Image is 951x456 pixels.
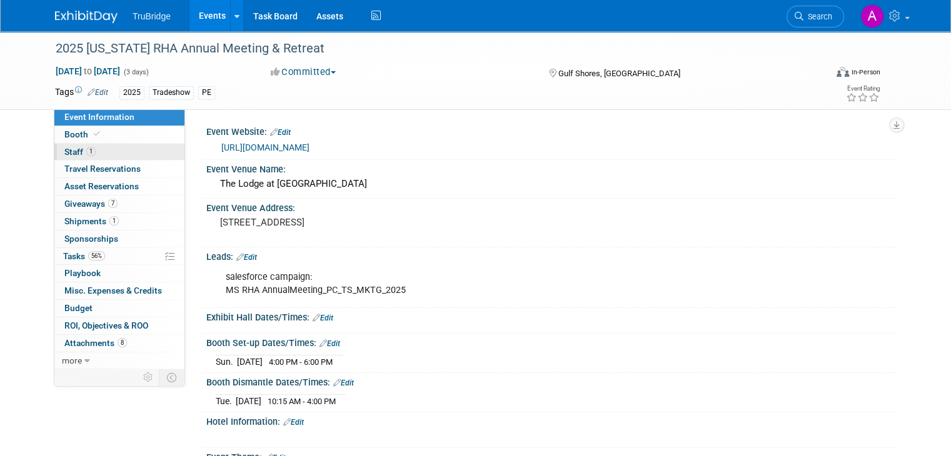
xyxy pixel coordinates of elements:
[220,217,480,228] pre: [STREET_ADDRESS]
[64,285,162,295] span: Misc. Expenses & Credits
[237,355,263,368] td: [DATE]
[64,216,119,226] span: Shipments
[558,69,680,78] span: Gulf Shores, [GEOGRAPHIC_DATA]
[138,369,159,385] td: Personalize Event Tab Strip
[236,253,257,262] a: Edit
[88,88,108,97] a: Edit
[64,129,103,139] span: Booth
[206,122,896,139] div: Event Website:
[787,6,844,27] a: Search
[149,86,194,99] div: Tradeshow
[55,86,108,100] td: Tags
[63,251,105,261] span: Tasks
[206,160,896,176] div: Event Venue Name:
[206,334,896,350] div: Booth Set-up Dates/Times:
[108,199,118,208] span: 7
[198,86,215,99] div: PE
[64,181,139,191] span: Asset Reservations
[133,11,171,21] span: TruBridge
[118,338,127,347] span: 8
[54,230,184,247] a: Sponsorships
[206,247,896,264] div: Leads:
[159,369,185,385] td: Toggle Event Tabs
[54,335,184,352] a: Attachments8
[54,248,184,265] a: Tasks56%
[266,66,341,79] button: Committed
[54,126,184,143] a: Booth
[846,86,880,92] div: Event Rating
[236,394,261,407] td: [DATE]
[860,4,884,28] img: Ashley Stevens
[51,37,810,60] div: 2025 [US_STATE] RHA Annual Meeting & Retreat
[64,338,127,348] span: Attachments
[119,86,144,99] div: 2025
[64,234,118,244] span: Sponsorships
[86,147,96,156] span: 1
[221,142,309,152] a: [URL][DOMAIN_NAME]
[268,397,336,406] span: 10:15 AM - 4:00 PM
[55,11,118,23] img: ExhibitDay
[64,112,134,122] span: Event Information
[64,320,148,330] span: ROI, Objectives & ROO
[62,355,82,365] span: more
[206,199,896,214] div: Event Venue Address:
[54,144,184,161] a: Staff1
[94,131,100,137] i: Booth reservation complete
[109,216,119,226] span: 1
[54,109,184,126] a: Event Information
[88,251,105,260] span: 56%
[333,379,354,387] a: Edit
[64,199,118,209] span: Giveaways
[269,357,333,367] span: 4:00 PM - 6:00 PM
[54,196,184,212] a: Giveaways7
[54,282,184,299] a: Misc. Expenses & Credits
[837,67,849,77] img: Format-Inperson.png
[758,65,880,84] div: Event Format
[216,174,887,194] div: The Lodge at [GEOGRAPHIC_DATA]
[206,373,896,389] div: Booth Dismantle Dates/Times:
[55,66,121,77] span: [DATE] [DATE]
[320,339,340,348] a: Edit
[216,355,237,368] td: Sun.
[54,317,184,334] a: ROI, Objectives & ROO
[54,265,184,282] a: Playbook
[206,308,896,324] div: Exhibit Hall Dates/Times:
[54,213,184,230] a: Shipments1
[283,418,304,427] a: Edit
[82,66,94,76] span: to
[64,164,141,174] span: Travel Reservations
[64,303,93,313] span: Budget
[54,352,184,369] a: more
[851,67,880,77] div: In-Person
[54,161,184,177] a: Travel Reservations
[64,268,101,278] span: Playbook
[54,300,184,317] a: Budget
[313,314,333,322] a: Edit
[216,394,236,407] td: Tue.
[803,12,832,21] span: Search
[64,147,96,157] span: Staff
[217,265,762,302] div: salesforce campaign: MS RHA AnnualMeeting_PC_TS_MKTG_2025
[54,178,184,195] a: Asset Reservations
[123,68,149,76] span: (3 days)
[206,412,896,429] div: Hotel Information:
[270,128,291,137] a: Edit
